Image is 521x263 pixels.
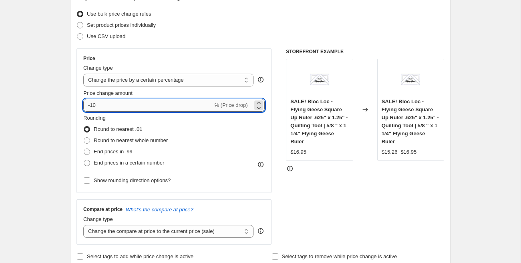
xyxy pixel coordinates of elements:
[83,65,113,71] span: Change type
[382,148,398,156] div: $15.26
[382,98,439,145] span: SALE! Bloc Loc - Flying Geese Square Up Ruler .625" x 1.25" - Quilting Tool | 5/8 " x 1 1/4" Flyi...
[394,63,426,95] img: cc22c75a2bad9325af42869fa9eef9fe_80x.jpg
[286,48,444,55] h6: STOREFRONT EXAMPLE
[83,99,213,112] input: -15
[304,63,336,95] img: cc22c75a2bad9325af42869fa9eef9fe_80x.jpg
[94,126,142,132] span: Round to nearest .01
[126,207,193,213] button: What's the compare at price?
[87,33,125,39] span: Use CSV upload
[83,55,95,62] h3: Price
[214,102,247,108] span: % (Price drop)
[257,76,265,84] div: help
[290,98,348,145] span: SALE! Bloc Loc - Flying Geese Square Up Ruler .625" x 1.25" - Quilting Tool | 5/8 " x 1 1/4" Flyi...
[87,253,193,259] span: Select tags to add while price change is active
[94,177,171,183] span: Show rounding direction options?
[87,22,156,28] span: Set product prices individually
[83,90,133,96] span: Price change amount
[83,206,123,213] h3: Compare at price
[400,148,416,156] strike: $16.95
[282,253,397,259] span: Select tags to remove while price change is active
[94,160,164,166] span: End prices in a certain number
[257,227,265,235] div: help
[83,115,106,121] span: Rounding
[87,11,151,17] span: Use bulk price change rules
[290,148,306,156] div: $16.95
[94,149,133,155] span: End prices in .99
[83,216,113,222] span: Change type
[94,137,168,143] span: Round to nearest whole number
